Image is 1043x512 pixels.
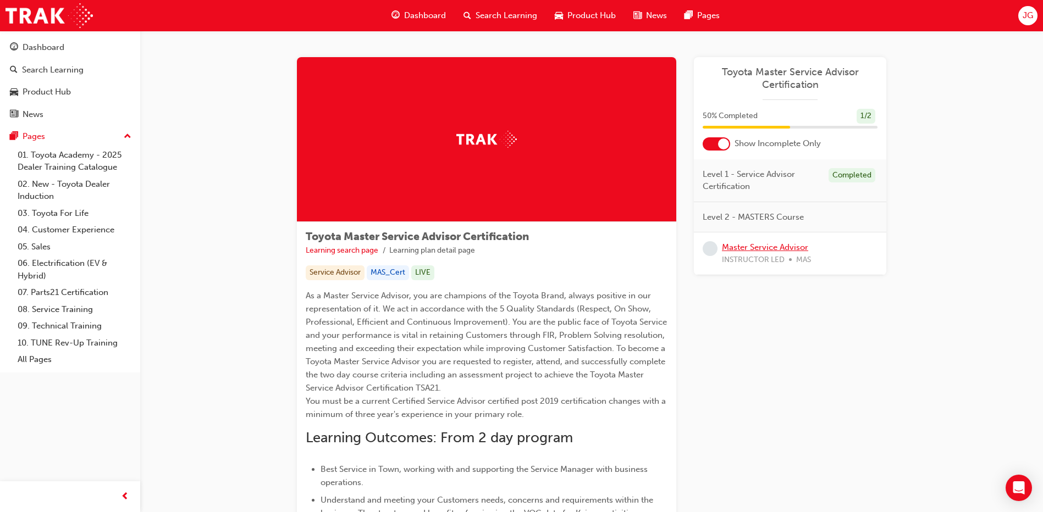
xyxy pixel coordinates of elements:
div: Product Hub [23,86,71,98]
a: 09. Technical Training [13,318,136,335]
a: Dashboard [4,37,136,58]
a: Search Learning [4,60,136,80]
a: 10. TUNE Rev-Up Training [13,335,136,352]
div: 1 / 2 [857,109,875,124]
span: JG [1023,9,1033,22]
span: News [646,9,667,22]
span: learningRecordVerb_NONE-icon [703,241,718,256]
a: 05. Sales [13,238,136,255]
span: car-icon [10,87,18,97]
a: car-iconProduct Hub [546,4,625,27]
div: LIVE [411,265,434,280]
span: Dashboard [404,9,446,22]
span: search-icon [463,9,471,23]
span: Search Learning [476,9,537,22]
span: pages-icon [10,132,18,142]
a: 04. Customer Experience [13,221,136,238]
a: guage-iconDashboard [383,4,455,27]
a: 06. Electrification (EV & Hybrid) [13,255,136,284]
span: MAS [796,254,811,266]
div: Completed [829,168,875,183]
span: up-icon [124,130,131,144]
a: pages-iconPages [676,4,729,27]
a: 02. New - Toyota Dealer Induction [13,176,136,205]
span: Product Hub [567,9,616,22]
div: Dashboard [23,41,64,54]
a: news-iconNews [625,4,676,27]
span: Learning Outcomes: From 2 day program [306,429,573,446]
span: Level 2 - MASTERS Course [703,211,804,224]
span: Show Incomplete Only [735,137,821,150]
span: INSTRUCTOR LED [722,254,785,266]
a: News [4,104,136,125]
span: guage-icon [10,43,18,53]
a: Learning search page [306,246,378,255]
img: Trak [456,131,517,148]
button: Pages [4,126,136,147]
span: 50 % Completed [703,110,758,123]
a: 08. Service Training [13,301,136,318]
div: Open Intercom Messenger [1006,475,1032,501]
a: search-iconSearch Learning [455,4,546,27]
a: Master Service Advisor [722,242,808,252]
span: Level 1 - Service Advisor Certification [703,168,820,193]
div: Service Advisor [306,265,365,280]
a: 01. Toyota Academy - 2025 Dealer Training Catalogue [13,147,136,176]
span: prev-icon [121,490,129,504]
a: Toyota Master Service Advisor Certification [703,66,878,91]
div: MAS_Cert [367,265,409,280]
span: search-icon [10,65,18,75]
span: Toyota Master Service Advisor Certification [306,230,529,243]
span: pages-icon [685,9,693,23]
div: News [23,108,43,121]
span: Best Service in Town, working with and supporting the Service Manager with business operations. [321,464,650,487]
span: news-icon [633,9,642,23]
a: 07. Parts21 Certification [13,284,136,301]
span: news-icon [10,110,18,120]
a: All Pages [13,351,136,368]
img: Trak [5,3,93,28]
span: guage-icon [391,9,400,23]
button: JG [1018,6,1038,25]
button: DashboardSearch LearningProduct HubNews [4,35,136,126]
a: Product Hub [4,82,136,102]
span: As a Master Service Advisor, you are champions of the Toyota Brand, always positive in our repres... [306,291,669,419]
span: car-icon [555,9,563,23]
li: Learning plan detail page [389,244,475,257]
div: Search Learning [22,64,84,76]
a: 03. Toyota For Life [13,205,136,222]
span: Pages [697,9,720,22]
div: Pages [23,130,45,143]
